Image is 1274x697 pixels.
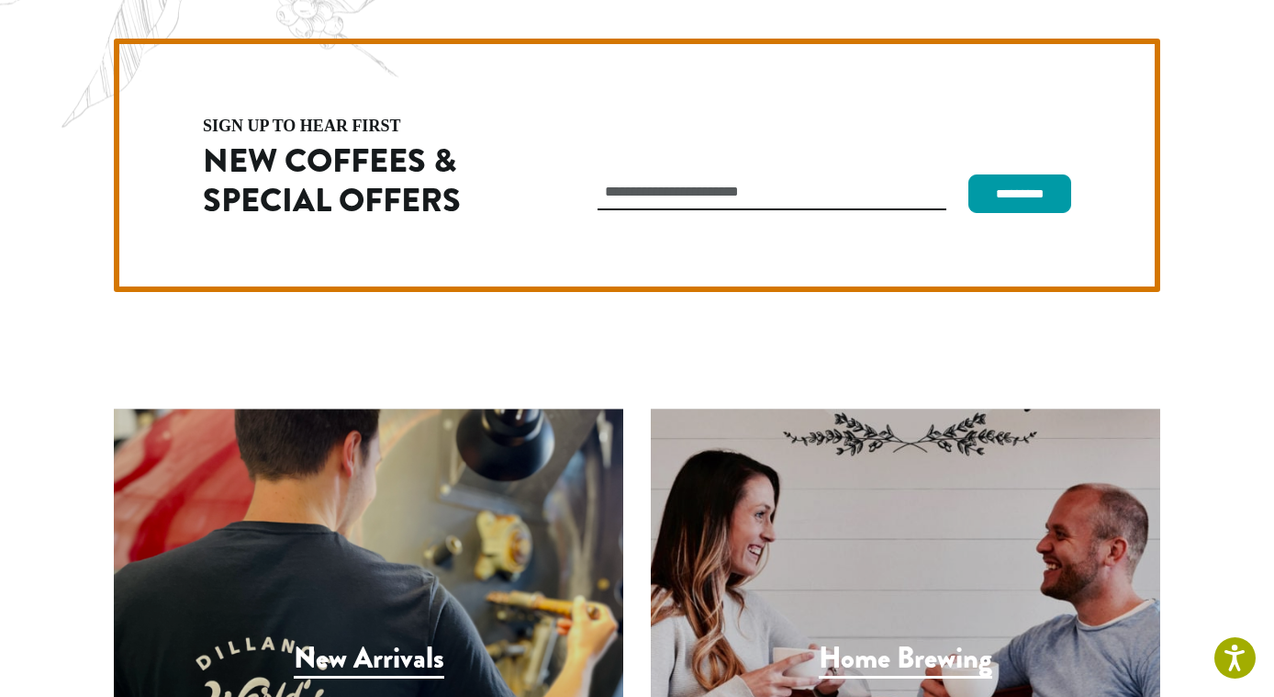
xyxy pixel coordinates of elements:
[203,118,519,134] h4: sign up to hear first
[203,141,519,220] h2: New Coffees & Special Offers
[819,641,992,679] h3: Home Brewing
[294,641,444,679] h3: New Arrivals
